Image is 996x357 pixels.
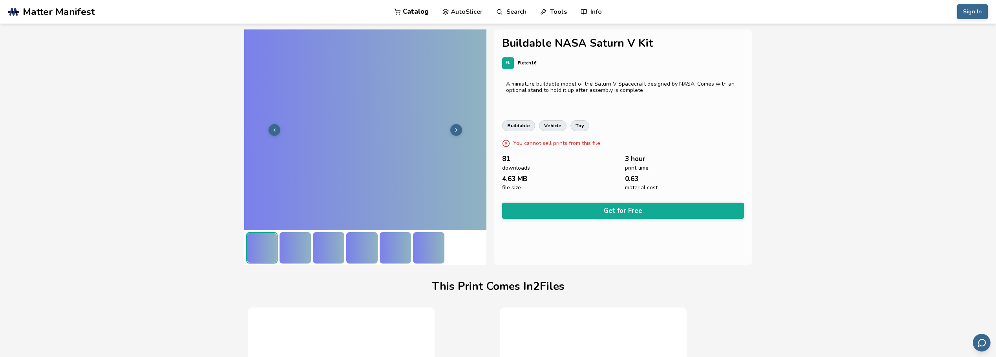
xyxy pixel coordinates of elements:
span: file size [502,185,521,191]
a: vehicle [539,120,567,131]
span: downloads [502,165,530,171]
p: You cannot sell prints from this file [513,139,600,147]
span: 81 [502,155,510,163]
span: FL [506,60,510,66]
a: buildable [502,120,535,131]
h1: Buildable NASA Saturn V Kit [502,37,744,49]
button: Sign In [957,4,988,19]
span: material cost [625,185,658,191]
button: Get for Free [502,203,744,219]
a: toy [570,120,589,131]
span: 0.63 [625,175,638,183]
span: Matter Manifest [23,6,95,17]
p: Fletch16 [518,59,537,67]
div: A miniature buildable model of the Saturn V Spacecraft designed by NASA. Comes with an optional s... [506,81,740,93]
span: 3 hour [625,155,645,163]
button: Send feedback via email [973,334,991,352]
h1: This Print Comes In 2 File s [432,280,565,293]
span: print time [625,165,649,171]
span: 4.63 MB [502,175,527,183]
